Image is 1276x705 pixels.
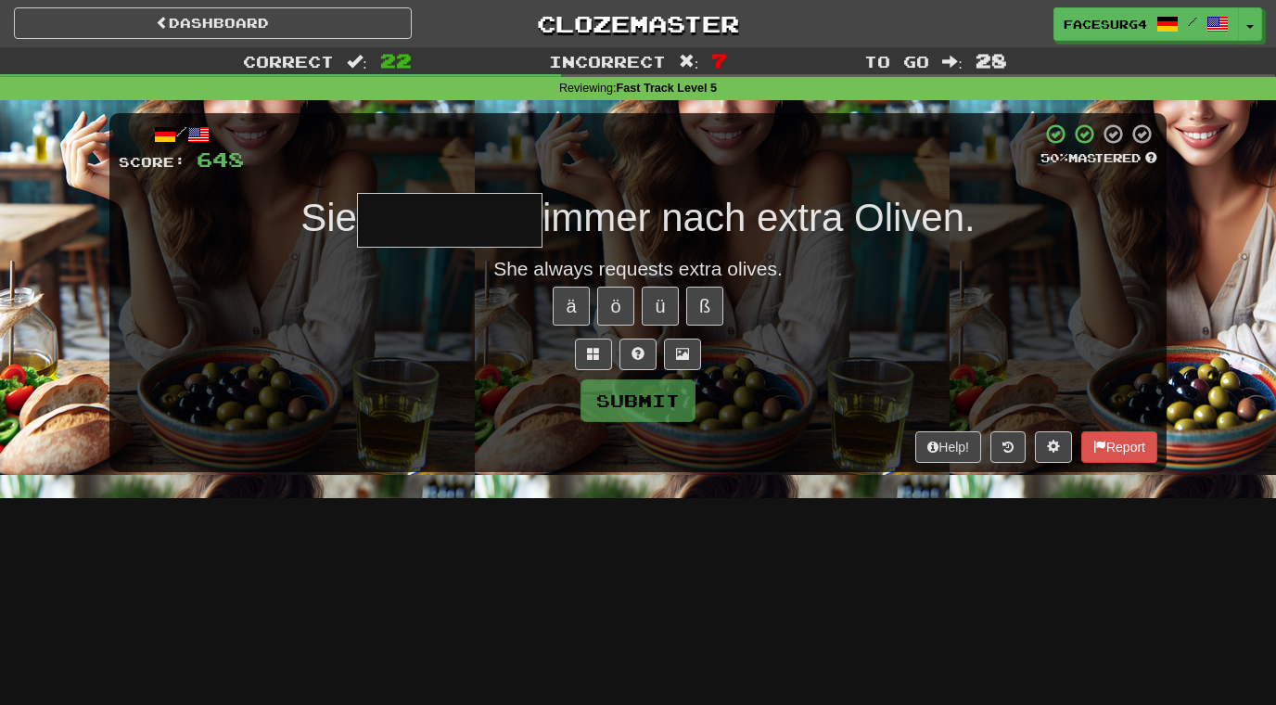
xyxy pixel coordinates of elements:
[119,154,185,170] span: Score:
[440,7,837,40] a: Clozemaster
[1040,150,1157,167] div: Mastered
[1040,150,1068,165] span: 50 %
[942,54,963,70] span: :
[711,49,727,71] span: 7
[864,52,929,70] span: To go
[575,339,612,370] button: Switch sentence to multiple choice alt+p
[1053,7,1239,41] a: facesurg4 /
[686,287,723,326] button: ß
[1188,15,1197,28] span: /
[617,82,718,95] strong: Fast Track Level 5
[553,287,590,326] button: ä
[243,52,334,70] span: Correct
[197,147,244,171] span: 648
[347,54,367,70] span: :
[976,49,1007,71] span: 28
[300,196,357,239] span: Sie
[664,339,701,370] button: Show image (alt+x)
[619,339,657,370] button: Single letter hint - you only get 1 per sentence and score half the points! alt+h
[542,196,976,239] span: immer nach extra Oliven.
[990,431,1026,463] button: Round history (alt+y)
[1081,431,1157,463] button: Report
[1064,16,1147,32] span: facesurg4
[679,54,699,70] span: :
[14,7,412,39] a: Dashboard
[581,379,695,422] button: Submit
[549,52,666,70] span: Incorrect
[915,431,981,463] button: Help!
[642,287,679,326] button: ü
[380,49,412,71] span: 22
[597,287,634,326] button: ö
[119,122,244,146] div: /
[119,255,1157,283] div: She always requests extra olives.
